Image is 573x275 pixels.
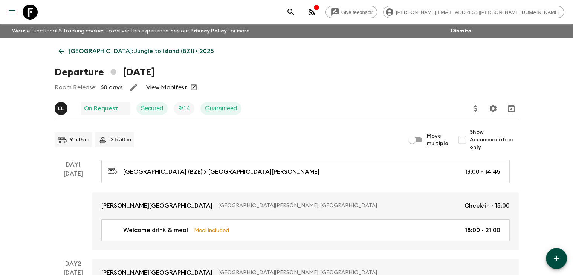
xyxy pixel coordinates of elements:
[55,160,92,169] p: Day 1
[283,5,298,20] button: search adventures
[70,136,89,144] p: 9 h 15 m
[219,202,458,209] p: [GEOGRAPHIC_DATA][PERSON_NAME], [GEOGRAPHIC_DATA]
[5,5,20,20] button: menu
[427,132,449,147] span: Move multiple
[101,201,212,210] p: [PERSON_NAME][GEOGRAPHIC_DATA]
[470,128,519,151] span: Show Accommodation only
[468,101,483,116] button: Update Price, Early Bird Discount and Costs
[146,84,187,91] a: View Manifest
[136,102,168,115] div: Secured
[383,6,564,18] div: [PERSON_NAME][EMAIL_ADDRESS][PERSON_NAME][DOMAIN_NAME]
[55,104,69,110] span: Luis Lobos
[194,226,229,234] p: Meal Included
[92,192,519,219] a: [PERSON_NAME][GEOGRAPHIC_DATA][GEOGRAPHIC_DATA][PERSON_NAME], [GEOGRAPHIC_DATA]Check-in - 15:00
[55,44,218,59] a: [GEOGRAPHIC_DATA]: Jungle to Island (BZ1) • 2025
[465,167,500,176] p: 13:00 - 14:45
[449,26,473,36] button: Dismiss
[205,104,237,113] p: Guaranteed
[9,24,254,38] p: We use functional & tracking cookies to deliver this experience. See our for more.
[504,101,519,116] button: Archive (Completed, Cancelled or Unsynced Departures only)
[123,226,188,235] p: Welcome drink & meal
[178,104,190,113] p: 9 / 14
[69,47,214,56] p: [GEOGRAPHIC_DATA]: Jungle to Island (BZ1) • 2025
[55,83,96,92] p: Room Release:
[325,6,377,18] a: Give feedback
[123,167,319,176] p: [GEOGRAPHIC_DATA] (BZE) > [GEOGRAPHIC_DATA][PERSON_NAME]
[58,105,64,112] p: L L
[141,104,163,113] p: Secured
[100,83,122,92] p: 60 days
[392,9,564,15] span: [PERSON_NAME][EMAIL_ADDRESS][PERSON_NAME][DOMAIN_NAME]
[337,9,377,15] span: Give feedback
[101,219,510,241] a: Welcome drink & mealMeal Included18:00 - 21:00
[110,136,131,144] p: 2 h 30 m
[465,201,510,210] p: Check-in - 15:00
[465,226,500,235] p: 18:00 - 21:00
[190,28,227,34] a: Privacy Policy
[55,65,154,80] h1: Departure [DATE]
[174,102,194,115] div: Trip Fill
[55,102,69,115] button: LL
[84,104,118,113] p: On Request
[101,160,510,183] a: [GEOGRAPHIC_DATA] (BZE) > [GEOGRAPHIC_DATA][PERSON_NAME]13:00 - 14:45
[64,169,83,250] div: [DATE]
[55,259,92,268] p: Day 2
[486,101,501,116] button: Settings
